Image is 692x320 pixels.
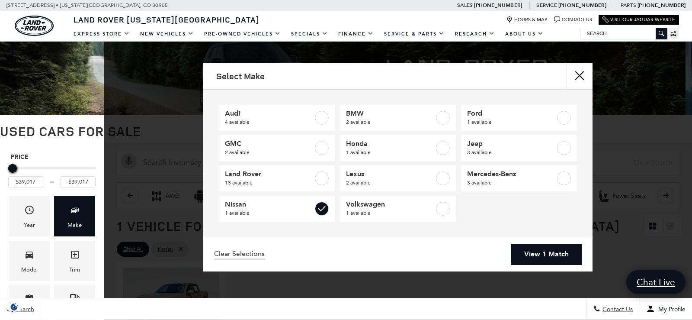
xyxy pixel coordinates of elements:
a: Chat Live [626,270,686,294]
a: Clear Selections [214,249,265,260]
div: YearYear [9,196,50,236]
span: 3 available [467,148,555,157]
a: Land Rover13 available [218,165,335,191]
span: Chat Live [632,276,679,288]
div: Trim [69,265,80,275]
h2: Select Make [216,71,265,81]
span: 2 available [346,178,434,187]
div: ModelModel [9,241,50,281]
section: Click to Open Cookie Consent Modal [4,302,24,311]
a: Land Rover [US_STATE][GEOGRAPHIC_DATA] [68,14,265,25]
div: MakeMake [54,196,95,236]
span: Land Rover [US_STATE][GEOGRAPHIC_DATA] [74,14,259,25]
a: Visit Our Jaguar Website [602,16,675,23]
a: Contact Us [554,16,592,23]
span: BMW [346,109,434,118]
div: Make [67,220,82,230]
div: Model [21,265,38,275]
a: GMC2 available [218,135,335,161]
span: Trim [70,247,80,265]
a: Specials [286,26,333,42]
span: Land Rover [225,170,313,178]
a: Ford1 available [461,105,577,131]
span: Sales [457,2,473,8]
img: Opt-Out Icon [4,302,24,311]
span: Honda [346,139,434,148]
div: Year [24,220,35,230]
img: Land Rover [15,16,54,36]
span: Nissan [225,200,313,209]
span: Service [536,2,557,8]
nav: Main Navigation [68,26,549,42]
span: My Profile [655,306,686,313]
span: Year [24,203,35,220]
span: 4 available [225,118,313,126]
a: Finance [333,26,379,42]
a: Mercedes-Benz3 available [461,165,577,191]
span: Fueltype [70,292,80,310]
span: 2 available [225,148,313,157]
a: Jeep3 available [461,135,577,161]
span: Contact Us [600,306,633,313]
span: 3 available [467,178,555,187]
span: 1 available [225,209,313,217]
h5: Price [11,153,93,161]
a: [STREET_ADDRESS] • [US_STATE][GEOGRAPHIC_DATA], CO 80905 [6,2,168,8]
div: Price [8,161,96,187]
a: [PHONE_NUMBER] [474,2,522,9]
a: Nissan1 available [218,196,335,222]
span: 1 available [346,148,434,157]
div: Maximum Price [8,164,17,173]
span: Mercedes-Benz [467,170,555,178]
input: Maximum [61,176,96,187]
span: Parts [621,2,636,8]
a: EXPRESS STORE [68,26,135,42]
a: New Vehicles [135,26,199,42]
span: Features [24,292,35,310]
span: 2 available [346,118,434,126]
button: close [567,63,593,89]
a: land-rover [15,16,54,36]
div: TrimTrim [54,241,95,281]
a: Volkswagen1 available [340,196,456,222]
input: Search [580,28,667,39]
span: Make [70,203,80,220]
span: 1 available [467,118,555,126]
span: 1 available [346,209,434,217]
a: Audi4 available [218,105,335,131]
a: Research [450,26,500,42]
a: Pre-Owned Vehicles [199,26,286,42]
button: Open user profile menu [640,298,692,320]
span: Audi [225,109,313,118]
span: Volkswagen [346,200,434,209]
span: Model [24,247,35,265]
a: BMW2 available [340,105,456,131]
input: Minimum [8,176,43,187]
span: 13 available [225,178,313,187]
span: Lexus [346,170,434,178]
span: Jeep [467,139,555,148]
span: Ford [467,109,555,118]
a: [PHONE_NUMBER] [558,2,606,9]
a: Hours & Map [506,16,548,23]
a: Service & Parts [379,26,450,42]
a: About Us [500,26,549,42]
a: View 1 Match [511,244,582,265]
a: Honda1 available [340,135,456,161]
a: Lexus2 available [340,165,456,191]
a: [PHONE_NUMBER] [638,2,686,9]
span: GMC [225,139,313,148]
